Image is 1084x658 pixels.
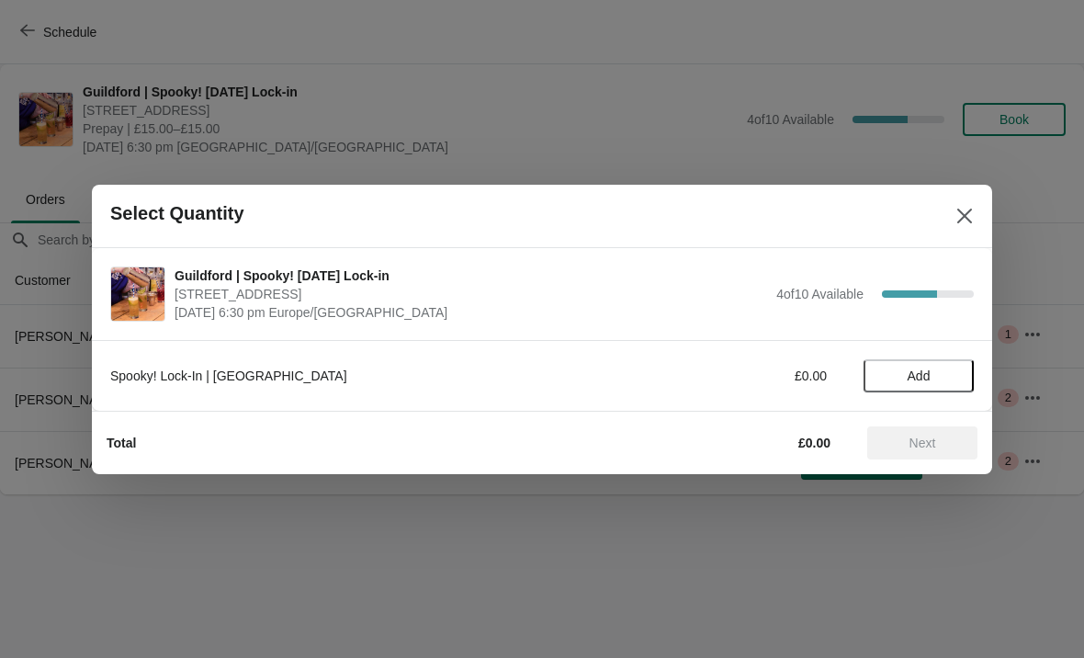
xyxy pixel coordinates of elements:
[776,287,864,301] span: 4 of 10 Available
[175,267,767,285] span: Guildford | Spooky! [DATE] Lock-in
[110,203,244,224] h2: Select Quantity
[798,436,830,450] strong: £0.00
[111,267,164,321] img: Guildford | Spooky! Halloween Lock-in | 5 Market Street, Guildford, GU1 4LB | October 30 | 6:30 p...
[908,369,931,383] span: Add
[657,367,827,385] div: £0.00
[110,367,620,385] div: Spooky! Lock-In | [GEOGRAPHIC_DATA]
[948,199,981,233] button: Close
[864,359,974,392] button: Add
[175,303,767,322] span: [DATE] 6:30 pm Europe/[GEOGRAPHIC_DATA]
[107,436,136,450] strong: Total
[175,285,767,303] span: [STREET_ADDRESS]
